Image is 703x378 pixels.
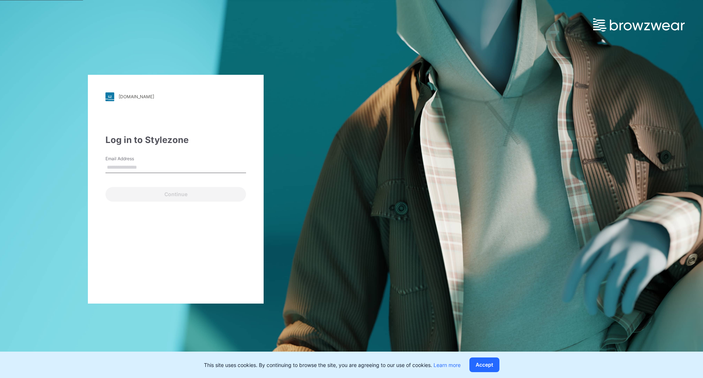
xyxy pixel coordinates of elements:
a: Learn more [434,362,461,368]
a: [DOMAIN_NAME] [105,92,246,101]
button: Accept [469,357,499,372]
img: stylezone-logo.562084cfcfab977791bfbf7441f1a819.svg [105,92,114,101]
img: browzwear-logo.e42bd6dac1945053ebaf764b6aa21510.svg [593,18,685,32]
div: Log in to Stylezone [105,133,246,147]
label: Email Address [105,155,157,162]
p: This site uses cookies. By continuing to browse the site, you are agreeing to our use of cookies. [204,361,461,369]
div: [DOMAIN_NAME] [119,94,154,99]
